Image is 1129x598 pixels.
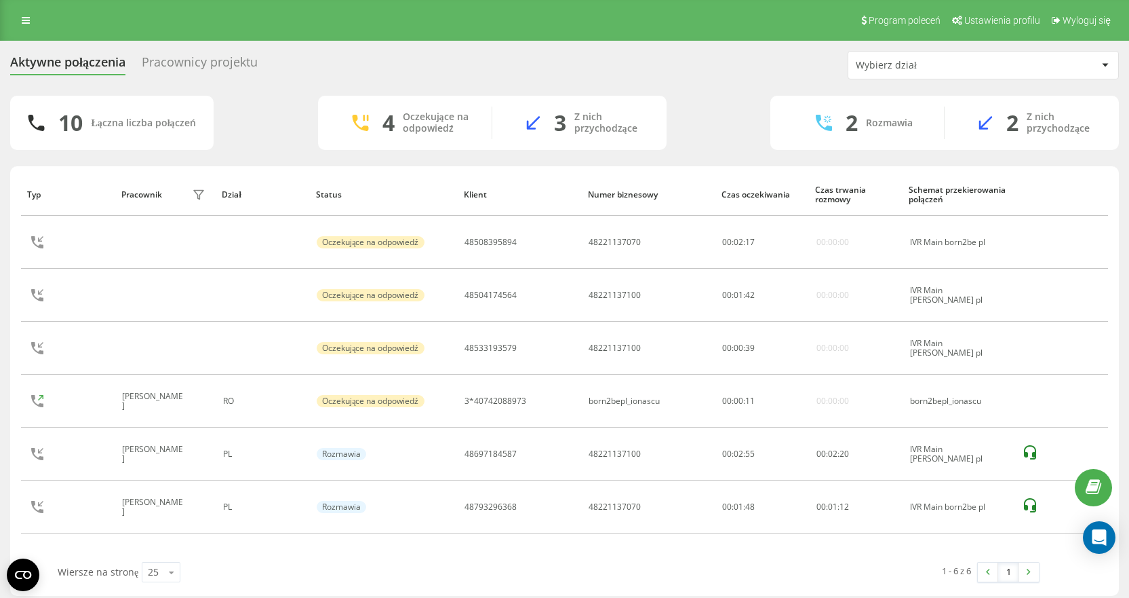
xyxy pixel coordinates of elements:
[464,449,517,459] div: 48697184587
[464,291,517,300] div: 48504174564
[122,498,189,517] div: [PERSON_NAME]
[910,339,1007,358] div: IVR Main [PERSON_NAME] pl
[722,343,755,353] div: : :
[828,448,837,460] span: 02
[734,289,743,301] span: 01
[589,396,660,406] div: born2bepl_ionascu
[316,190,451,200] div: Status
[589,238,641,247] div: 48221137070
[816,343,849,353] div: 00:00:00
[317,236,424,248] div: Oczekujące na odpowiedź
[317,501,366,513] div: Rozmawia
[1083,521,1115,554] div: Open Intercom Messenger
[574,111,646,134] div: Z nich przychodzące
[223,396,302,406] div: RO
[846,110,858,136] div: 2
[816,502,849,512] div: : :
[464,396,526,406] div: 3*40742088973
[58,110,83,136] div: 10
[745,289,755,301] span: 42
[816,448,826,460] span: 00
[10,55,125,76] div: Aktywne połączenia
[910,502,1007,512] div: IVR Main born2be pl
[589,291,641,300] div: 48221137100
[722,238,755,247] div: : :
[816,291,849,300] div: 00:00:00
[589,502,641,512] div: 48221137070
[722,289,732,301] span: 00
[58,565,138,578] span: Wiersze na stronę
[588,190,709,200] div: Numer biznesowy
[816,449,849,459] div: : :
[464,502,517,512] div: 48793296368
[722,291,755,300] div: : :
[721,190,802,200] div: Czas oczekiwania
[122,445,189,464] div: [PERSON_NAME]
[403,111,471,134] div: Oczekujące na odpowiedź
[734,395,743,407] span: 00
[317,342,424,354] div: Oczekujące na odpowiedź
[722,236,732,248] span: 00
[722,342,732,354] span: 00
[148,565,159,579] div: 25
[142,55,258,76] div: Pracownicy projektu
[317,395,424,407] div: Oczekujące na odpowiedź
[734,342,743,354] span: 00
[816,238,849,247] div: 00:00:00
[464,343,517,353] div: 48533193579
[815,185,896,205] div: Czas trwania rozmowy
[910,445,1007,464] div: IVR Main [PERSON_NAME] pl
[745,395,755,407] span: 11
[382,110,395,136] div: 4
[910,286,1007,305] div: IVR Main [PERSON_NAME] pl
[910,238,1007,247] div: IVR Main born2be pl
[1027,111,1098,134] div: Z nich przychodzące
[722,396,755,406] div: : :
[554,110,566,136] div: 3
[1006,110,1018,136] div: 2
[866,117,913,129] div: Rozmawia
[839,448,849,460] span: 20
[910,396,1007,406] div: born2bepl_ionascu
[121,190,162,200] div: Pracownik
[222,190,302,200] div: Dział
[839,501,849,512] span: 12
[856,60,1018,71] div: Wybierz dział
[91,117,195,129] div: Łączna liczba połączeń
[223,502,302,512] div: PL
[734,236,743,248] span: 02
[589,343,641,353] div: 48221137100
[122,392,189,411] div: [PERSON_NAME]
[1063,15,1111,26] span: Wyloguj się
[7,559,39,591] button: Open CMP widget
[722,449,801,459] div: 00:02:55
[27,190,108,200] div: Typ
[828,501,837,512] span: 01
[223,449,302,459] div: PL
[942,564,971,578] div: 1 - 6 z 6
[464,238,517,247] div: 48508395894
[317,289,424,301] div: Oczekujące na odpowiedź
[909,185,1008,205] div: Schemat przekierowania połączeń
[722,502,801,512] div: 00:01:48
[464,190,575,200] div: Klient
[964,15,1040,26] span: Ustawienia profilu
[869,15,940,26] span: Program poleceń
[745,236,755,248] span: 17
[745,342,755,354] span: 39
[589,449,641,459] div: 48221137100
[816,396,849,406] div: 00:00:00
[722,395,732,407] span: 00
[998,563,1018,582] a: 1
[816,501,826,512] span: 00
[317,448,366,460] div: Rozmawia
